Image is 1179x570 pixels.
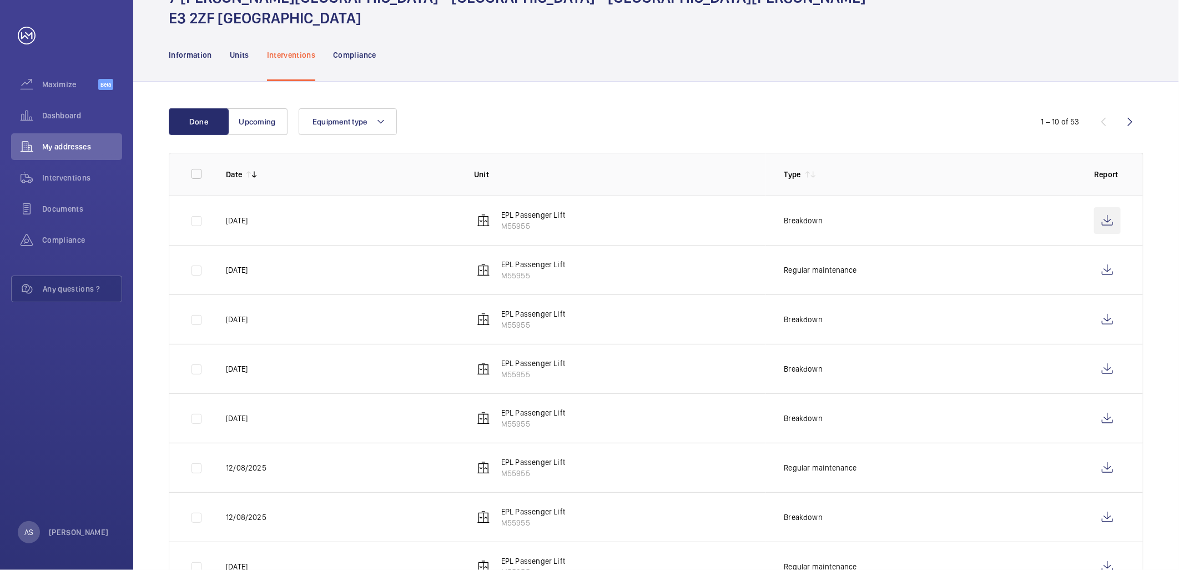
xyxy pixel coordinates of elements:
[24,527,33,538] p: AS
[42,234,122,246] span: Compliance
[784,215,823,226] p: Breakdown
[501,556,565,567] p: EPL Passenger Lift
[226,314,248,325] p: [DATE]
[501,209,565,221] p: EPL Passenger Lift
[98,79,113,90] span: Beta
[299,108,397,135] button: Equipment type
[477,313,490,326] img: elevator.svg
[784,264,856,276] p: Regular maintenance
[501,369,565,380] p: M55955
[267,49,316,61] p: Interventions
[226,413,248,424] p: [DATE]
[784,512,823,523] p: Breakdown
[784,314,823,325] p: Breakdown
[784,169,800,180] p: Type
[477,511,490,524] img: elevator.svg
[501,308,565,319] p: EPL Passenger Lift
[1041,116,1080,127] div: 1 – 10 of 53
[477,362,490,376] img: elevator.svg
[42,203,122,214] span: Documents
[784,363,823,374] p: Breakdown
[501,468,565,479] p: M55955
[226,215,248,226] p: [DATE]
[226,363,248,374] p: [DATE]
[784,413,823,424] p: Breakdown
[226,169,242,180] p: Date
[477,461,490,474] img: elevator.svg
[49,527,109,538] p: [PERSON_NAME]
[501,221,565,232] p: M55955
[42,110,122,121] span: Dashboard
[42,172,122,183] span: Interventions
[230,49,249,61] p: Units
[501,517,565,528] p: M55955
[501,407,565,418] p: EPL Passenger Lift
[501,259,565,270] p: EPL Passenger Lift
[43,283,122,294] span: Any questions ?
[1094,169,1121,180] p: Report
[226,512,266,523] p: 12/08/2025
[474,169,767,180] p: Unit
[226,462,266,473] p: 12/08/2025
[501,418,565,429] p: M55955
[501,457,565,468] p: EPL Passenger Lift
[169,49,212,61] p: Information
[226,264,248,276] p: [DATE]
[501,358,565,369] p: EPL Passenger Lift
[477,263,490,277] img: elevator.svg
[169,108,229,135] button: Done
[477,412,490,425] img: elevator.svg
[501,270,565,281] p: M55955
[784,462,856,473] p: Regular maintenance
[313,117,367,126] span: Equipment type
[42,141,122,152] span: My addresses
[477,214,490,227] img: elevator.svg
[228,108,288,135] button: Upcoming
[42,79,98,90] span: Maximize
[501,319,565,331] p: M55955
[333,49,376,61] p: Compliance
[501,506,565,517] p: EPL Passenger Lift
